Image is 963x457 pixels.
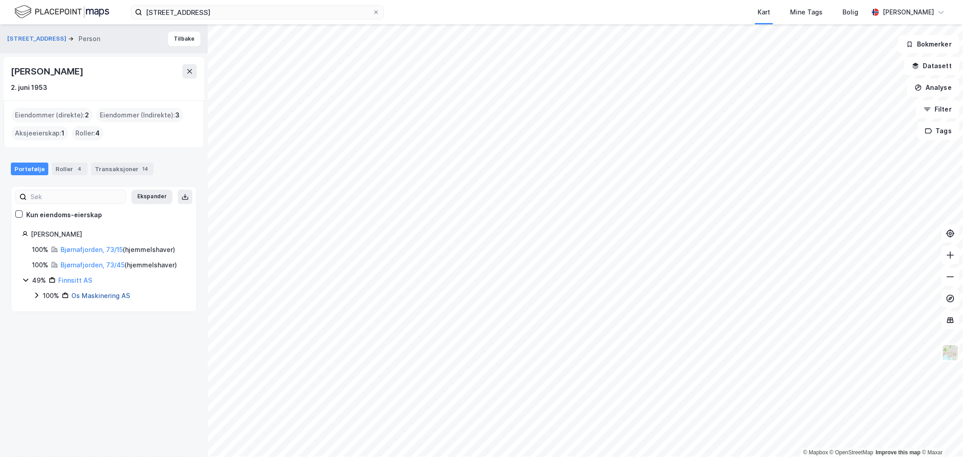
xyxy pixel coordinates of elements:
[11,64,85,79] div: [PERSON_NAME]
[14,4,109,20] img: logo.f888ab2527a4732fd821a326f86c7f29.svg
[917,122,959,140] button: Tags
[60,244,175,255] div: ( hjemmelshaver )
[883,7,934,18] div: [PERSON_NAME]
[72,126,103,140] div: Roller :
[31,229,186,240] div: [PERSON_NAME]
[904,57,959,75] button: Datasett
[27,190,126,204] input: Søk
[942,344,959,361] img: Z
[907,79,959,97] button: Analyse
[11,126,68,140] div: Aksjeeierskap :
[842,7,858,18] div: Bolig
[142,5,372,19] input: Søk på adresse, matrikkel, gårdeiere, leietakere eller personer
[91,163,154,175] div: Transaksjoner
[60,246,123,253] a: Bjørnafjorden, 73/15
[75,164,84,173] div: 4
[95,128,100,139] span: 4
[43,290,59,301] div: 100%
[61,128,65,139] span: 1
[32,275,46,286] div: 49%
[876,449,921,456] a: Improve this map
[803,449,828,456] a: Mapbox
[7,34,68,43] button: [STREET_ADDRESS]
[758,7,770,18] div: Kart
[11,108,93,122] div: Eiendommer (direkte) :
[60,261,125,269] a: Bjørnafjorden, 73/45
[11,82,47,93] div: 2. juni 1953
[58,276,92,284] a: Finnsitt AS
[79,33,100,44] div: Person
[168,32,200,46] button: Tilbake
[131,190,172,204] button: Ekspander
[830,449,874,456] a: OpenStreetMap
[26,210,102,220] div: Kun eiendoms-eierskap
[898,35,959,53] button: Bokmerker
[11,163,48,175] div: Portefølje
[52,163,88,175] div: Roller
[60,260,177,270] div: ( hjemmelshaver )
[71,292,130,299] a: Os Maskinering AS
[175,110,180,121] span: 3
[790,7,823,18] div: Mine Tags
[85,110,89,121] span: 2
[916,100,959,118] button: Filter
[32,260,48,270] div: 100%
[96,108,183,122] div: Eiendommer (Indirekte) :
[918,414,963,457] iframe: Chat Widget
[140,164,150,173] div: 14
[32,244,48,255] div: 100%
